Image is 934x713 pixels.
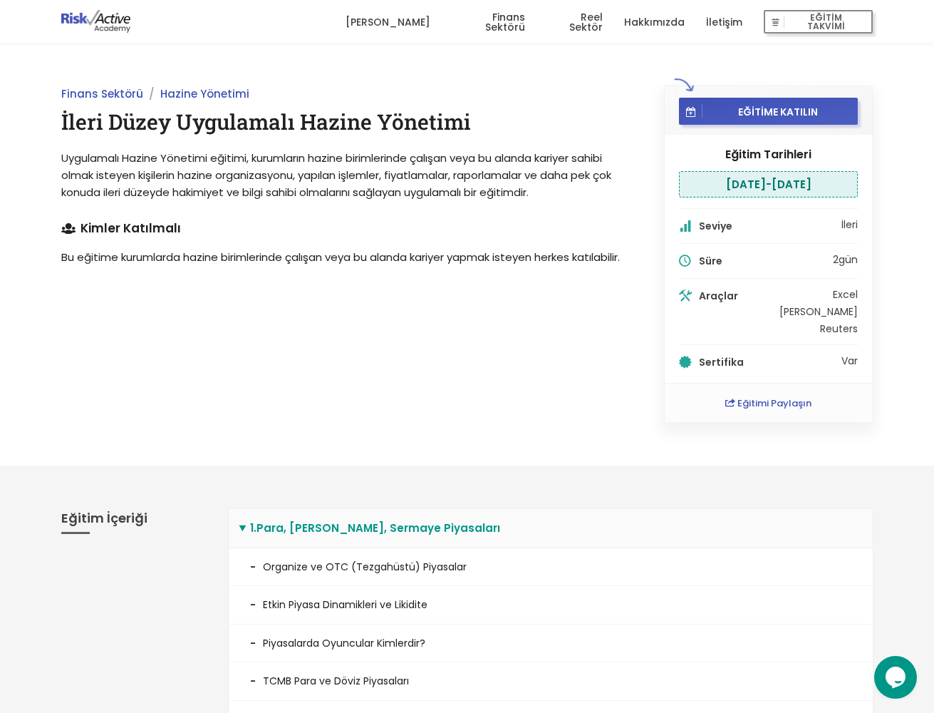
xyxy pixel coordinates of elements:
h5: Süre [699,256,830,266]
a: [PERSON_NAME] [346,1,430,43]
li: TCMB Para ve Döviz Piyasaları [229,662,873,700]
p: Bu eğitime kurumlarda hazine birimlerinde çalışan veya bu alanda kariyer yapmak isteyen herkes ka... [61,249,632,266]
button: EĞİTİME KATILIN [679,98,858,125]
span: Uygulamalı Hazine Yönetimi eğitimi, kurumların hazine birimlerinde çalışan veya bu alanda kariyer... [61,150,611,200]
h5: Sertifika [699,357,839,367]
a: İletişim [706,1,742,43]
li: Reuters [779,324,858,334]
li: İleri [679,220,858,244]
span: EĞİTİM TAKVİMİ [784,12,867,32]
a: Eğitimi Paylaşın [725,396,811,410]
li: [PERSON_NAME] [779,307,858,317]
h3: Eğitim İçeriği [61,508,207,534]
h4: Eğitim Tarihleri [679,149,858,160]
span: EĞİTİME KATILIN [702,105,853,118]
li: Excel [779,289,858,299]
h4: Kimler Katılmalı [61,222,632,235]
h1: İleri Düzey Uygulamalı Hazine Yönetimi [61,108,632,135]
a: Finans Sektörü [452,1,525,43]
li: 2 gün [679,255,858,279]
li: [DATE] - [DATE] [679,171,858,198]
a: Finans Sektörü [61,86,143,101]
iframe: chat widget [874,656,920,699]
a: Reel Sektör [546,1,603,43]
a: EĞİTİM TAKVİMİ [764,1,873,43]
img: logo-dark.png [61,10,131,33]
li: Piyasalarda Oyuncular Kimlerdir? [229,625,873,662]
a: Hakkımızda [624,1,685,43]
h5: Seviye [699,221,839,231]
summary: 1.Para, [PERSON_NAME], Sermaye Piyasaları [229,509,873,548]
a: Hazine Yönetimi [160,86,249,101]
button: EĞİTİM TAKVİMİ [764,10,873,34]
li: Var [679,356,858,369]
li: Organize ve OTC (Tezgahüstü) Piyasalar [229,548,873,586]
li: Etkin Piyasa Dinamikleri ve Likidite [229,586,873,624]
h5: Araçlar [699,291,777,301]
